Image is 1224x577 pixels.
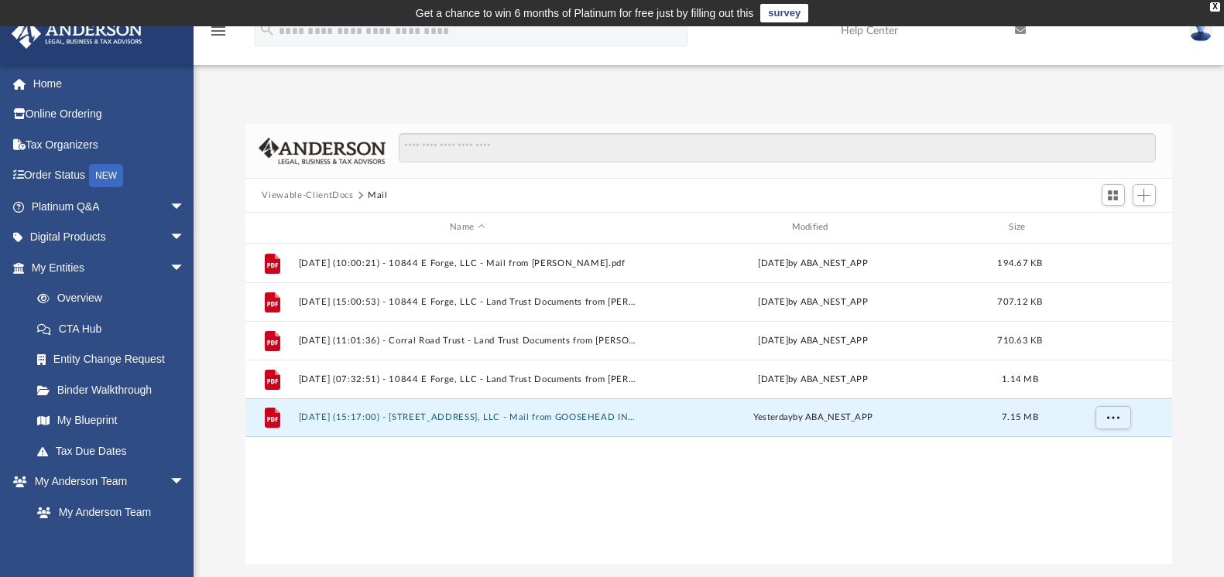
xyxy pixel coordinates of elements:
[22,435,208,466] a: Tax Due Dates
[298,374,636,384] button: [DATE] (07:32:51) - 10844 E Forge, LLC - Land Trust Documents from [PERSON_NAME].pdf
[643,411,982,425] div: by ABA_NEST_APP
[416,4,754,22] div: Get a chance to win 6 months of Platinum for free just by filling out this
[11,222,208,253] a: Digital Productsarrow_drop_down
[298,412,636,422] button: [DATE] (15:17:00) - [STREET_ADDRESS], LLC - Mail from GOOSEHEAD INSURANCE AGENCY LLC DBA GOOSEHEA...
[262,189,353,203] button: Viewable-ClientDocs
[252,220,290,234] div: id
[11,191,208,222] a: Platinum Q&Aarrow_drop_down
[11,68,208,99] a: Home
[643,372,982,386] div: [DATE] by ABA_NEST_APP
[22,283,208,314] a: Overview
[22,313,208,344] a: CTA Hub
[22,405,201,436] a: My Blueprint
[245,244,1173,564] div: grid
[760,4,808,22] a: survey
[1002,413,1038,422] span: 7.15 MB
[170,191,201,223] span: arrow_drop_down
[170,252,201,284] span: arrow_drop_down
[22,497,193,527] a: My Anderson Team
[1210,2,1220,12] div: close
[643,256,982,270] div: [DATE] by ABA_NEST_APP
[643,220,982,234] div: Modified
[7,19,147,49] img: Anderson Advisors Platinum Portal
[22,374,208,405] a: Binder Walkthrough
[11,129,208,160] a: Tax Organizers
[11,160,208,192] a: Order StatusNEW
[997,258,1042,267] span: 194.67 KB
[1058,220,1166,234] div: id
[989,220,1051,234] div: Size
[643,333,982,347] div: [DATE] by ABA_NEST_APP
[11,99,208,130] a: Online Ordering
[298,258,636,268] button: [DATE] (10:00:21) - 10844 E Forge, LLC - Mail from [PERSON_NAME].pdf
[1102,184,1125,206] button: Switch to Grid View
[209,29,228,40] a: menu
[643,295,982,309] div: [DATE] by ABA_NEST_APP
[997,336,1042,344] span: 710.63 KB
[89,164,123,187] div: NEW
[298,297,636,307] button: [DATE] (15:00:53) - 10844 E Forge, LLC - Land Trust Documents from [PERSON_NAME].pdf
[1095,406,1130,429] button: More options
[1189,19,1212,42] img: User Pic
[170,466,201,498] span: arrow_drop_down
[753,413,793,422] span: yesterday
[997,297,1042,306] span: 707.12 KB
[399,133,1155,162] input: Search files and folders
[368,189,388,203] button: Mail
[11,466,201,497] a: My Anderson Teamarrow_drop_down
[11,252,208,283] a: My Entitiesarrow_drop_down
[209,22,228,40] i: menu
[297,220,636,234] div: Name
[1133,184,1156,206] button: Add
[1002,374,1038,383] span: 1.14 MB
[259,21,276,38] i: search
[22,344,208,375] a: Entity Change Request
[298,336,636,346] button: [DATE] (11:01:36) - Corral Road Trust - Land Trust Documents from [PERSON_NAME].pdf
[170,222,201,254] span: arrow_drop_down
